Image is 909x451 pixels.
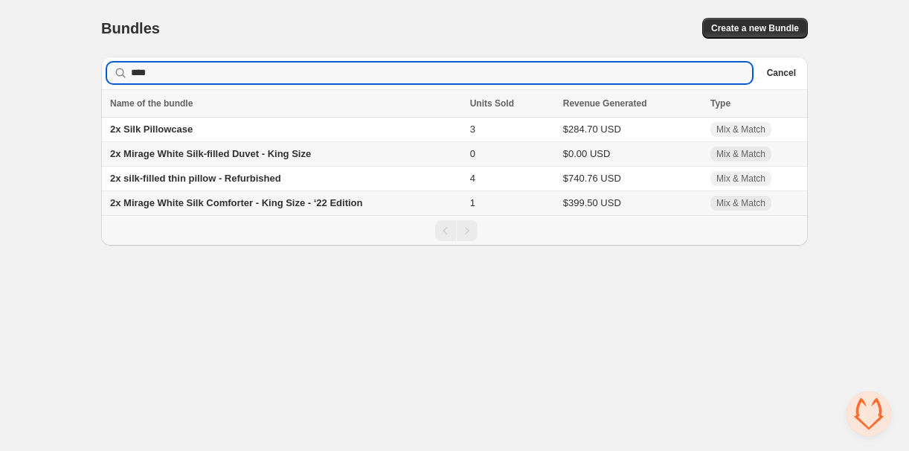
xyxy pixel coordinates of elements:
[110,124,193,135] span: 2x Silk Pillowcase
[716,148,765,160] span: Mix & Match
[110,173,281,184] span: 2x silk-filled thin pillow - Refurbished
[470,96,529,111] button: Units Sold
[563,148,611,159] span: $0.00 USD
[470,197,475,208] span: 1
[470,148,475,159] span: 0
[761,64,802,82] button: Cancel
[101,19,160,37] h1: Bundles
[563,96,662,111] button: Revenue Generated
[716,197,765,209] span: Mix & Match
[847,391,891,436] div: Open chat
[470,173,475,184] span: 4
[563,124,621,135] span: $284.70 USD
[563,173,621,184] span: $740.76 USD
[710,96,799,111] div: Type
[563,197,621,208] span: $399.50 USD
[101,215,808,246] nav: Pagination
[470,96,514,111] span: Units Sold
[716,173,765,185] span: Mix & Match
[470,124,475,135] span: 3
[110,197,363,208] span: 2x Mirage White Silk Comforter - King Size - ‘22 Edition
[563,96,647,111] span: Revenue Generated
[110,96,461,111] div: Name of the bundle
[110,148,311,159] span: 2x Mirage White Silk-filled Duvet - King Size
[711,22,799,34] span: Create a new Bundle
[767,67,796,79] span: Cancel
[702,18,808,39] button: Create a new Bundle
[716,124,765,135] span: Mix & Match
